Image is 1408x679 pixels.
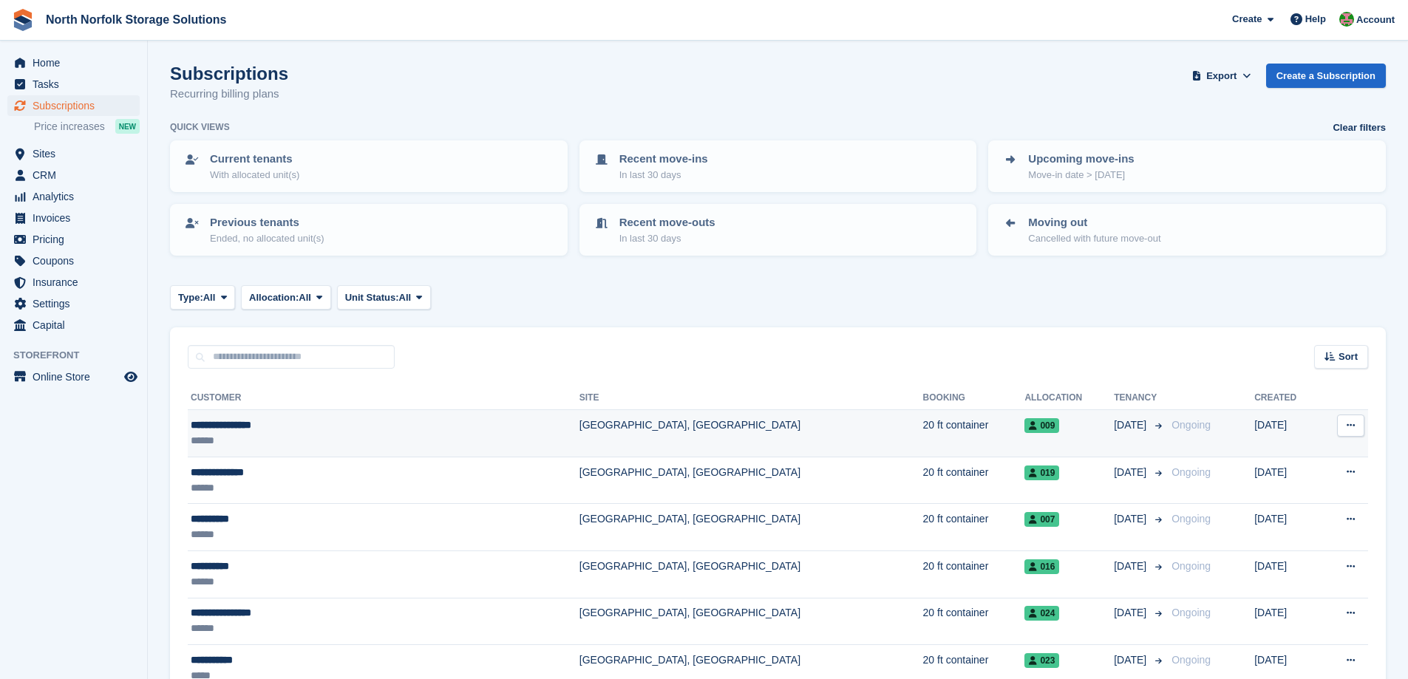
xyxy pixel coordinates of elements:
h6: Quick views [170,120,230,134]
a: Recent move-ins In last 30 days [581,142,976,191]
th: Booking [923,386,1025,410]
button: Allocation: All [241,285,331,310]
p: Moving out [1028,214,1160,231]
span: Export [1206,69,1237,83]
a: Moving out Cancelled with future move-out [990,205,1384,254]
a: Recent move-outs In last 30 days [581,205,976,254]
a: menu [7,272,140,293]
td: [GEOGRAPHIC_DATA], [GEOGRAPHIC_DATA] [579,504,923,551]
span: Ongoing [1171,419,1211,431]
td: 20 ft container [923,504,1025,551]
span: [DATE] [1114,559,1149,574]
span: 016 [1024,559,1059,574]
a: menu [7,74,140,95]
span: All [299,290,311,305]
td: [DATE] [1254,598,1320,645]
td: 20 ft container [923,410,1025,457]
a: menu [7,186,140,207]
p: Recent move-outs [619,214,715,231]
th: Site [579,386,923,410]
a: menu [7,229,140,250]
td: 20 ft container [923,550,1025,598]
span: Ongoing [1171,513,1211,525]
td: [DATE] [1254,504,1320,551]
span: Help [1305,12,1326,27]
span: All [203,290,216,305]
span: CRM [33,165,121,185]
span: [DATE] [1114,605,1149,621]
th: Tenancy [1114,386,1166,410]
a: Current tenants With allocated unit(s) [171,142,566,191]
a: menu [7,95,140,116]
p: Previous tenants [210,214,324,231]
span: Ongoing [1171,607,1211,618]
span: [DATE] [1114,465,1149,480]
a: menu [7,315,140,335]
span: Create [1232,12,1262,27]
a: menu [7,250,140,271]
a: Upcoming move-ins Move-in date > [DATE] [990,142,1384,191]
a: menu [7,208,140,228]
td: [DATE] [1254,457,1320,504]
td: [GEOGRAPHIC_DATA], [GEOGRAPHIC_DATA] [579,598,923,645]
p: In last 30 days [619,168,708,182]
span: Sort [1339,349,1358,364]
span: Capital [33,315,121,335]
span: Ongoing [1171,654,1211,666]
span: 024 [1024,606,1059,621]
span: Analytics [33,186,121,207]
span: Settings [33,293,121,314]
img: stora-icon-8386f47178a22dfd0bd8f6a31ec36ba5ce8667c1dd55bd0f319d3a0aa187defe.svg [12,9,34,31]
span: [DATE] [1114,511,1149,527]
span: Unit Status: [345,290,399,305]
p: Recurring billing plans [170,86,288,103]
p: Cancelled with future move-out [1028,231,1160,246]
span: All [399,290,412,305]
a: menu [7,366,140,387]
button: Unit Status: All [337,285,431,310]
td: 20 ft container [923,598,1025,645]
th: Created [1254,386,1320,410]
span: Pricing [33,229,121,250]
p: Current tenants [210,151,299,168]
td: [DATE] [1254,550,1320,598]
img: Katherine Phelps [1339,12,1354,27]
a: North Norfolk Storage Solutions [40,7,232,32]
p: Recent move-ins [619,151,708,168]
td: [DATE] [1254,410,1320,457]
button: Type: All [170,285,235,310]
a: menu [7,52,140,73]
span: Coupons [33,250,121,271]
th: Customer [188,386,579,410]
td: [GEOGRAPHIC_DATA], [GEOGRAPHIC_DATA] [579,550,923,598]
span: Account [1356,13,1395,27]
span: 019 [1024,465,1059,480]
button: Export [1189,64,1254,88]
span: Insurance [33,272,121,293]
h1: Subscriptions [170,64,288,83]
span: Online Store [33,366,121,387]
div: NEW [115,119,140,134]
span: 007 [1024,512,1059,527]
a: menu [7,293,140,314]
p: Move-in date > [DATE] [1028,168,1134,182]
span: Home [33,52,121,73]
span: Invoices [33,208,121,228]
p: In last 30 days [619,231,715,246]
td: [GEOGRAPHIC_DATA], [GEOGRAPHIC_DATA] [579,410,923,457]
span: Ongoing [1171,466,1211,478]
span: 023 [1024,653,1059,668]
span: Price increases [34,120,105,134]
p: Upcoming move-ins [1028,151,1134,168]
a: Price increases NEW [34,118,140,134]
a: menu [7,165,140,185]
span: [DATE] [1114,417,1149,433]
span: Storefront [13,348,147,363]
a: Previous tenants Ended, no allocated unit(s) [171,205,566,254]
td: [GEOGRAPHIC_DATA], [GEOGRAPHIC_DATA] [579,457,923,504]
span: Tasks [33,74,121,95]
a: menu [7,143,140,164]
span: Type: [178,290,203,305]
a: Create a Subscription [1266,64,1386,88]
span: 009 [1024,418,1059,433]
